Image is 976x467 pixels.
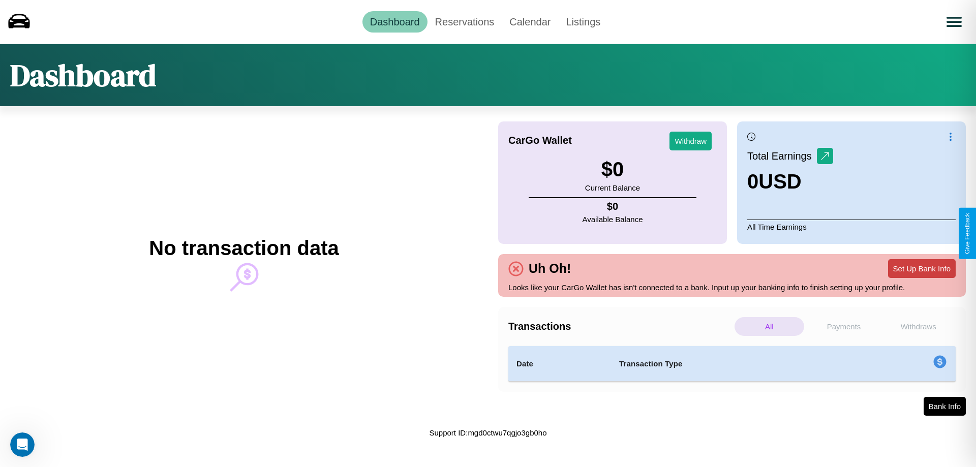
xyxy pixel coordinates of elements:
[940,8,968,36] button: Open menu
[508,346,956,382] table: simple table
[888,259,956,278] button: Set Up Bank Info
[10,432,35,457] iframe: Intercom live chat
[924,397,966,416] button: Bank Info
[362,11,428,33] a: Dashboard
[502,11,558,33] a: Calendar
[508,135,572,146] h4: CarGo Wallet
[747,147,817,165] p: Total Earnings
[585,158,640,181] h3: $ 0
[809,317,879,336] p: Payments
[516,358,603,370] h4: Date
[964,213,971,254] div: Give Feedback
[508,321,732,332] h4: Transactions
[149,237,339,260] h2: No transaction data
[585,181,640,195] p: Current Balance
[583,201,643,212] h4: $ 0
[508,281,956,294] p: Looks like your CarGo Wallet has isn't connected to a bank. Input up your banking info to finish ...
[735,317,804,336] p: All
[747,170,833,193] h3: 0 USD
[524,261,576,276] h4: Uh Oh!
[10,54,156,96] h1: Dashboard
[619,358,850,370] h4: Transaction Type
[583,212,643,226] p: Available Balance
[428,11,502,33] a: Reservations
[883,317,953,336] p: Withdraws
[430,426,547,440] p: Support ID: mgd0ctwu7qgjo3gb0ho
[558,11,608,33] a: Listings
[747,220,956,234] p: All Time Earnings
[669,132,712,150] button: Withdraw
